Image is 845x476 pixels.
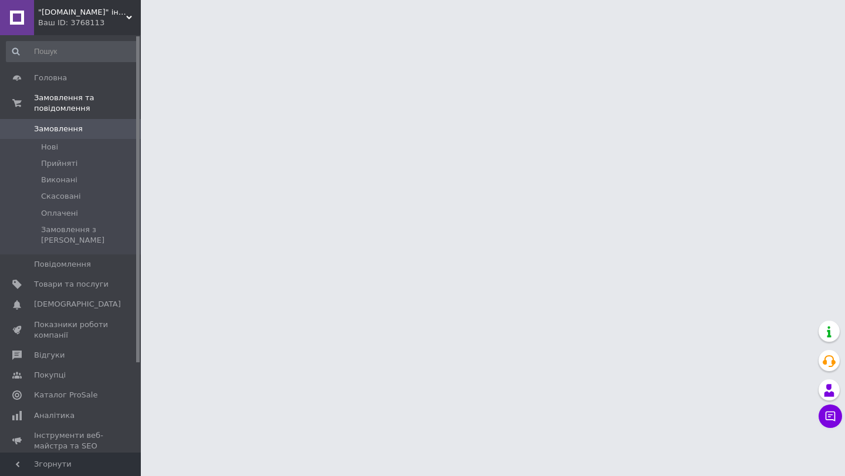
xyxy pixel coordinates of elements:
span: Головна [34,73,67,83]
button: Чат з покупцем [819,404,842,428]
div: Ваш ID: 3768113 [38,18,141,28]
span: Замовлення з [PERSON_NAME] [41,225,137,246]
span: [DEMOGRAPHIC_DATA] [34,299,121,310]
span: Аналітика [34,410,75,421]
span: Оплачені [41,208,78,219]
span: Інструменти веб-майстра та SEO [34,430,109,451]
span: Виконані [41,175,77,185]
span: Скасовані [41,191,81,202]
span: Повідомлення [34,259,91,270]
span: Прийняті [41,158,77,169]
span: Покупці [34,370,66,380]
span: "Inectarine.store" інтернет-магазин [38,7,126,18]
span: Замовлення [34,124,83,134]
input: Пошук [6,41,138,62]
span: Каталог ProSale [34,390,97,400]
span: Товари та послуги [34,279,109,290]
span: Замовлення та повідомлення [34,93,141,114]
span: Показники роботи компанії [34,319,109,341]
span: Нові [41,142,58,152]
span: Відгуки [34,350,65,361]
